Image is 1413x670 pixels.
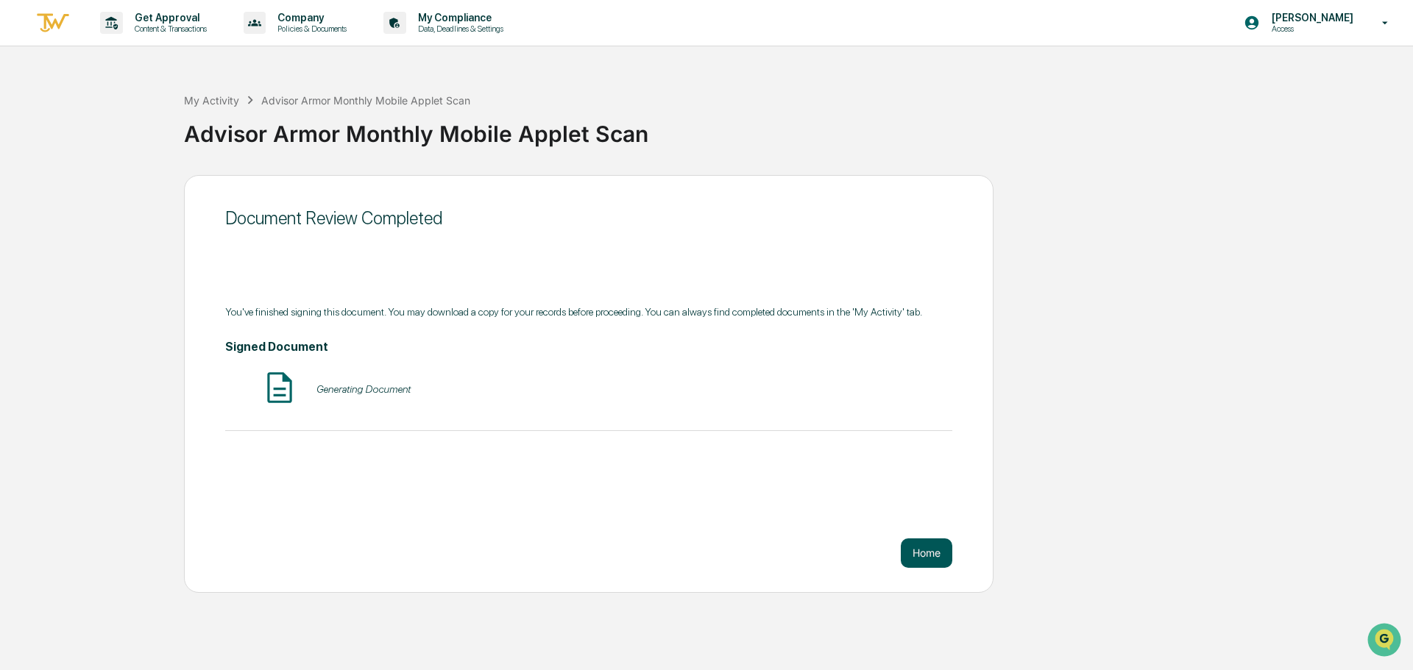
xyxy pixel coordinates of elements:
a: 🔎Data Lookup [9,207,99,234]
div: Start new chat [50,113,241,127]
img: 1746055101610-c473b297-6a78-478c-a979-82029cc54cd1 [15,113,41,139]
p: Data, Deadlines & Settings [406,24,511,34]
a: 🗄️Attestations [101,179,188,206]
button: Start new chat [250,117,268,135]
iframe: Open customer support [1366,621,1406,661]
a: Powered byPylon [104,249,178,260]
p: My Compliance [406,12,511,24]
div: You've finished signing this document. You may download a copy for your records before proceeding... [225,306,952,318]
a: 🖐️Preclearance [9,179,101,206]
p: [PERSON_NAME] [1260,12,1361,24]
div: 🗄️ [107,187,118,199]
p: Company [266,12,354,24]
div: My Activity [184,94,239,107]
div: 🖐️ [15,187,26,199]
span: Preclearance [29,185,95,200]
span: Pylon [146,249,178,260]
span: Data Lookup [29,213,93,228]
input: Clear [38,67,243,82]
h4: Signed Document [225,340,952,354]
p: Get Approval [123,12,214,24]
div: Generating Document [316,383,411,395]
p: How can we help? [15,31,268,54]
div: Advisor Armor Monthly Mobile Applet Scan [261,94,470,107]
div: Document Review Completed [225,207,952,229]
button: Home [901,538,952,568]
img: Document Icon [261,369,298,406]
div: 🔎 [15,215,26,227]
p: Content & Transactions [123,24,214,34]
img: logo [35,11,71,35]
p: Policies & Documents [266,24,354,34]
div: We're available if you need us! [50,127,186,139]
p: Access [1260,24,1361,34]
span: Attestations [121,185,183,200]
div: Advisor Armor Monthly Mobile Applet Scan [184,109,1406,147]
